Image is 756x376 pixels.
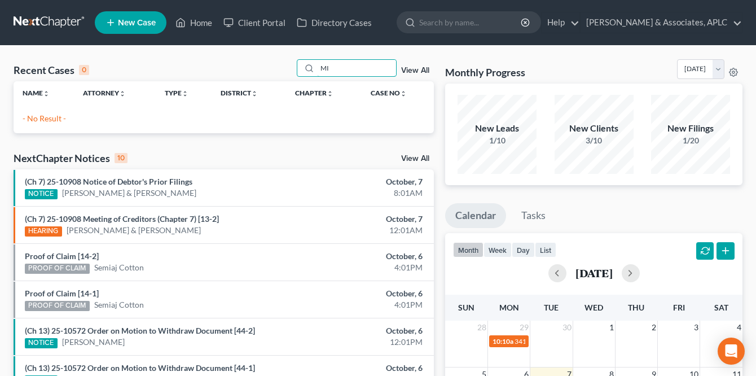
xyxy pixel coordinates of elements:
span: 28 [476,321,487,334]
a: Directory Cases [291,12,377,33]
a: View All [401,155,429,163]
i: unfold_more [400,90,407,97]
span: Sat [714,303,728,312]
span: Wed [584,303,603,312]
a: Semiaj Cotton [94,262,144,273]
i: unfold_more [119,90,126,97]
div: 10 [115,153,128,163]
button: day [512,242,535,257]
a: Proof of Claim [14-2] [25,251,99,261]
div: PROOF OF CLAIM [25,264,90,274]
a: Client Portal [218,12,291,33]
div: October, 6 [298,288,423,299]
span: Thu [628,303,644,312]
div: October, 6 [298,251,423,262]
div: 4:01PM [298,262,423,273]
span: Tue [544,303,559,312]
a: [PERSON_NAME] & [PERSON_NAME] [62,187,196,199]
span: 4 [736,321,742,334]
a: Typeunfold_more [165,89,188,97]
div: PROOF OF CLAIM [25,301,90,311]
span: Fri [673,303,685,312]
span: New Case [118,19,156,27]
a: [PERSON_NAME] & [PERSON_NAME] [67,225,201,236]
div: October, 6 [298,325,423,336]
div: NOTICE [25,189,58,199]
div: October, 7 [298,213,423,225]
a: (Ch 7) 25-10908 Notice of Debtor's Prior Filings [25,177,192,186]
a: (Ch 7) 25-10908 Meeting of Creditors (Chapter 7) [13-2] [25,214,219,224]
a: Calendar [445,203,506,228]
div: 1/20 [651,135,730,146]
i: unfold_more [327,90,333,97]
div: 0 [79,65,89,75]
a: Tasks [511,203,556,228]
div: Recent Cases [14,63,89,77]
div: New Filings [651,122,730,135]
div: NextChapter Notices [14,151,128,165]
a: Chapterunfold_more [295,89,333,97]
div: October, 6 [298,362,423,374]
a: Home [170,12,218,33]
div: 12:01AM [298,225,423,236]
a: Semiaj Cotton [94,299,144,311]
span: Mon [499,303,519,312]
i: unfold_more [182,90,188,97]
a: [PERSON_NAME] & Associates, APLC [581,12,742,33]
span: 30 [561,321,573,334]
div: 4:01PM [298,299,423,311]
span: 29 [518,321,530,334]
div: New Clients [555,122,634,135]
p: - No Result - [23,113,425,124]
button: week [484,242,512,257]
div: 12:01PM [298,336,423,348]
i: unfold_more [251,90,258,97]
div: 3/10 [555,135,634,146]
button: list [535,242,556,257]
a: Attorneyunfold_more [83,89,126,97]
span: 10:10a [493,337,513,346]
h3: Monthly Progress [445,65,525,79]
div: 1/10 [458,135,537,146]
a: Proof of Claim [14-1] [25,288,99,298]
div: New Leads [458,122,537,135]
a: View All [401,67,429,75]
span: 3 [693,321,700,334]
a: [PERSON_NAME] [62,336,125,348]
a: Help [542,12,579,33]
a: Case Nounfold_more [371,89,407,97]
a: Districtunfold_more [221,89,258,97]
span: 2 [650,321,657,334]
a: Nameunfold_more [23,89,50,97]
span: 341(a) meeting for [PERSON_NAME] [515,337,623,346]
input: Search by name... [419,12,522,33]
h2: [DATE] [575,267,613,279]
span: Sun [458,303,474,312]
div: Open Intercom Messenger [718,338,745,365]
a: (Ch 13) 25-10572 Order on Motion to Withdraw Document [44-2] [25,326,255,335]
div: NOTICE [25,338,58,348]
div: 8:01AM [298,187,423,199]
button: month [453,242,484,257]
a: (Ch 13) 25-10572 Order on Motion to Withdraw Document [44-1] [25,363,255,373]
span: 1 [608,321,615,334]
i: unfold_more [43,90,50,97]
div: HEARING [25,226,62,237]
div: October, 7 [298,176,423,187]
input: Search by name... [317,60,396,76]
